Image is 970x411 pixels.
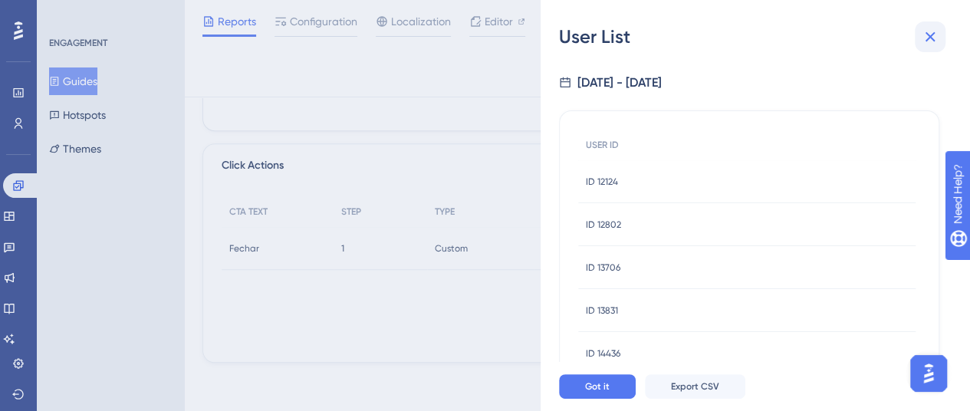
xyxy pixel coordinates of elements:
[559,374,636,399] button: Got it
[559,25,952,49] div: User List
[36,4,96,22] span: Need Help?
[586,139,619,151] span: USER ID
[586,347,620,360] span: ID 14436
[577,74,662,92] div: [DATE] - [DATE]
[671,380,719,393] span: Export CSV
[586,219,621,231] span: ID 12802
[586,176,618,188] span: ID 12124
[585,380,610,393] span: Got it
[586,304,618,317] span: ID 13831
[645,374,745,399] button: Export CSV
[906,350,952,396] iframe: UserGuiding AI Assistant Launcher
[586,261,620,274] span: ID 13706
